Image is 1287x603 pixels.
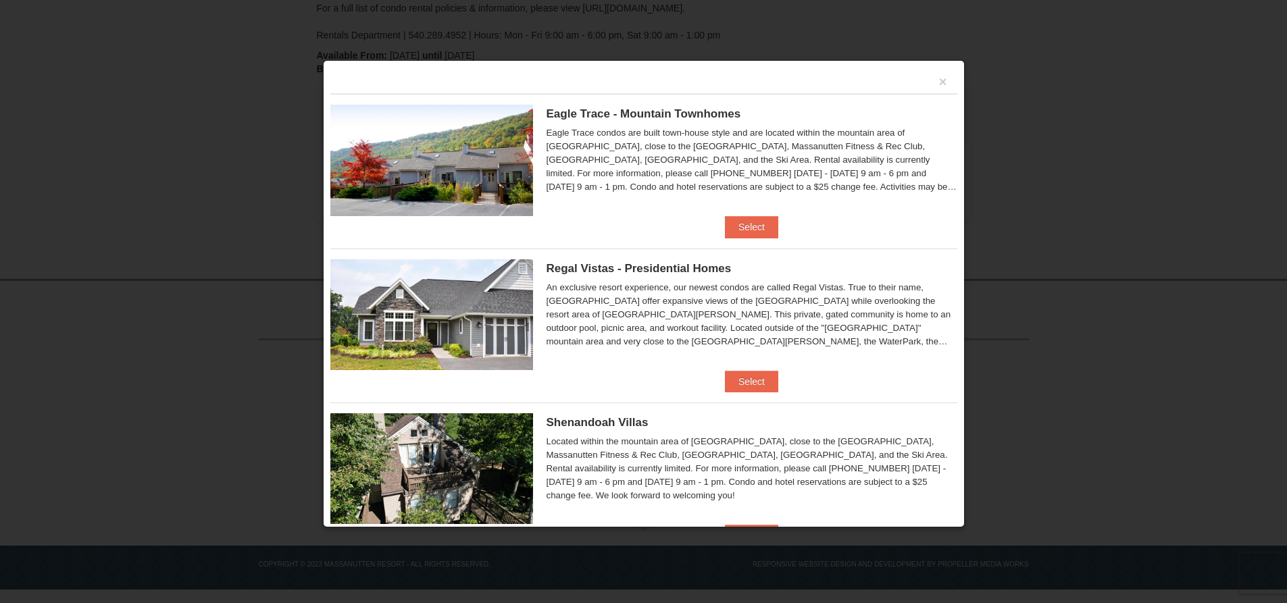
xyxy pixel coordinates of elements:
[547,107,741,120] span: Eagle Trace - Mountain Townhomes
[547,126,957,194] div: Eagle Trace condos are built town-house style and are located within the mountain area of [GEOGRA...
[330,259,533,370] img: 19218991-1-902409a9.jpg
[939,75,947,88] button: ×
[547,416,649,429] span: Shenandoah Villas
[330,413,533,524] img: 19219019-2-e70bf45f.jpg
[547,281,957,348] div: An exclusive resort experience, our newest condos are called Regal Vistas. True to their name, [G...
[547,262,732,275] span: Regal Vistas - Presidential Homes
[330,105,533,215] img: 19218983-1-9b289e55.jpg
[725,216,778,238] button: Select
[725,371,778,392] button: Select
[725,525,778,546] button: Select
[547,435,957,502] div: Located within the mountain area of [GEOGRAPHIC_DATA], close to the [GEOGRAPHIC_DATA], Massanutte...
